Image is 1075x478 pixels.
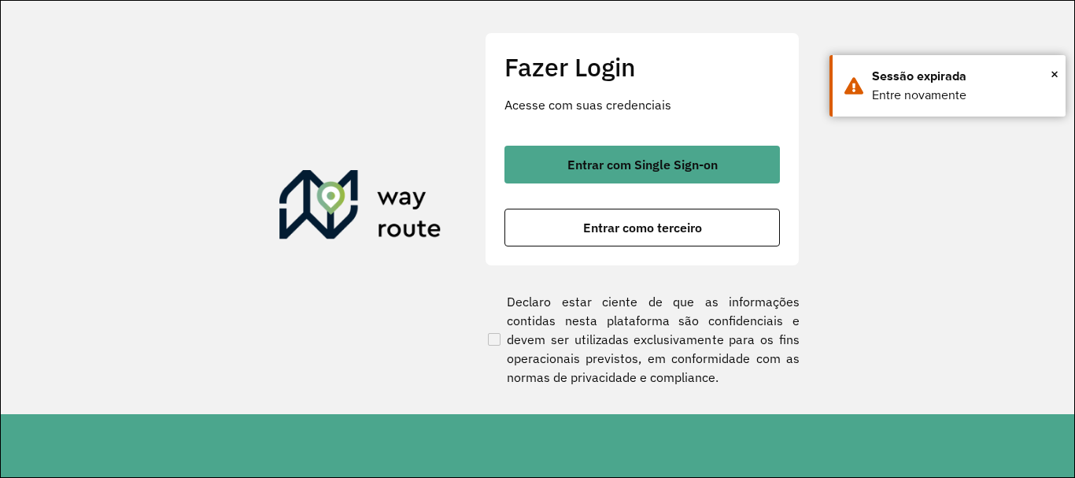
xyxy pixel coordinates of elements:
button: Close [1051,62,1058,86]
h2: Fazer Login [504,52,780,82]
button: button [504,146,780,183]
button: button [504,209,780,246]
img: Roteirizador AmbevTech [279,170,441,246]
div: Entre novamente [872,86,1054,105]
span: Entrar como terceiro [583,221,702,234]
label: Declaro estar ciente de que as informações contidas nesta plataforma são confidenciais e devem se... [485,292,800,387]
span: × [1051,62,1058,86]
span: Entrar com Single Sign-on [567,158,718,171]
p: Acesse com suas credenciais [504,95,780,114]
div: Sessão expirada [872,67,1054,86]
